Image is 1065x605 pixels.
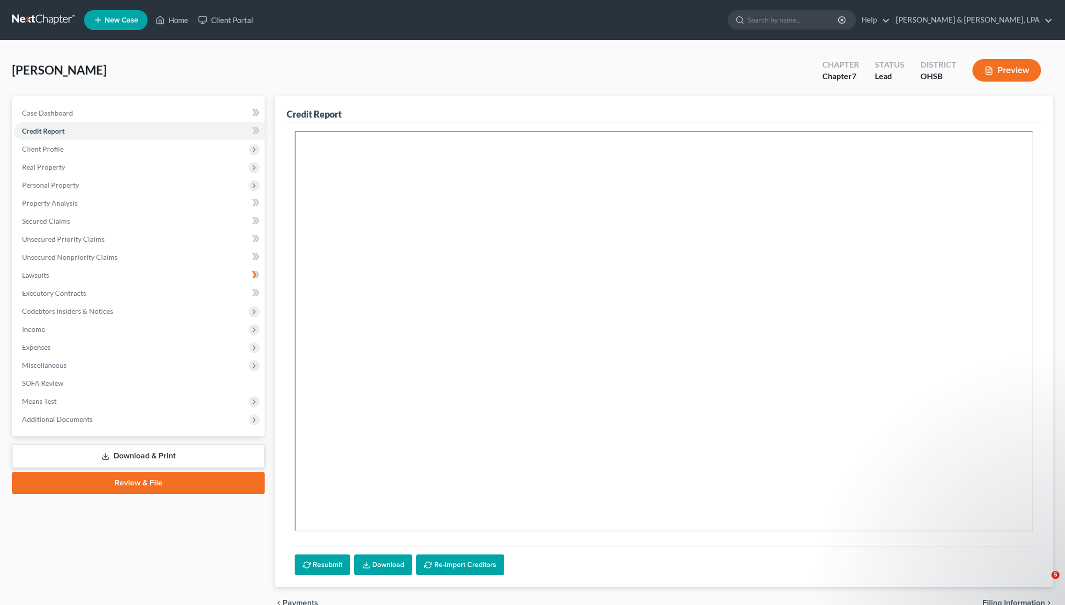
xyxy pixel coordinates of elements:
span: Real Property [22,163,65,171]
span: 5 [1051,571,1059,579]
div: Credit Report [287,108,342,120]
span: Expenses [22,343,51,351]
span: Executory Contracts [22,289,86,297]
a: Secured Claims [14,212,265,230]
span: 7 [852,71,856,81]
button: Re-Import Creditors [416,554,504,575]
button: Preview [972,59,1041,82]
a: Download & Print [12,444,265,468]
span: Means Test [22,397,57,405]
span: Codebtors Insiders & Notices [22,307,113,315]
span: Unsecured Nonpriority Claims [22,253,118,261]
a: Executory Contracts [14,284,265,302]
span: Additional Documents [22,415,93,423]
span: Lawsuits [22,271,49,279]
a: Home [151,11,193,29]
input: Search by name... [748,11,839,29]
a: Review & File [12,472,265,494]
span: New Case [105,17,138,24]
a: [PERSON_NAME] & [PERSON_NAME], LPA [891,11,1052,29]
span: Income [22,325,45,333]
span: Property Analysis [22,199,78,207]
span: Miscellaneous [22,361,67,369]
span: Credit Report [22,127,65,135]
button: Resubmit [295,554,350,575]
span: Personal Property [22,181,79,189]
span: Secured Claims [22,217,70,225]
div: OHSB [920,71,956,82]
a: Help [856,11,890,29]
div: District [920,59,956,71]
a: Case Dashboard [14,104,265,122]
div: Status [875,59,904,71]
span: [PERSON_NAME] [12,63,107,77]
div: Chapter [822,71,859,82]
a: Credit Report [14,122,265,140]
span: Unsecured Priority Claims [22,235,105,243]
a: SOFA Review [14,374,265,392]
span: SOFA Review [22,379,64,387]
a: Unsecured Priority Claims [14,230,265,248]
a: Property Analysis [14,194,265,212]
a: Client Portal [193,11,258,29]
div: Chapter [822,59,859,71]
a: Unsecured Nonpriority Claims [14,248,265,266]
span: Client Profile [22,145,64,153]
iframe: Intercom live chat [1031,571,1055,595]
a: Download [354,554,412,575]
a: Lawsuits [14,266,265,284]
div: Lead [875,71,904,82]
span: Case Dashboard [22,109,73,117]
